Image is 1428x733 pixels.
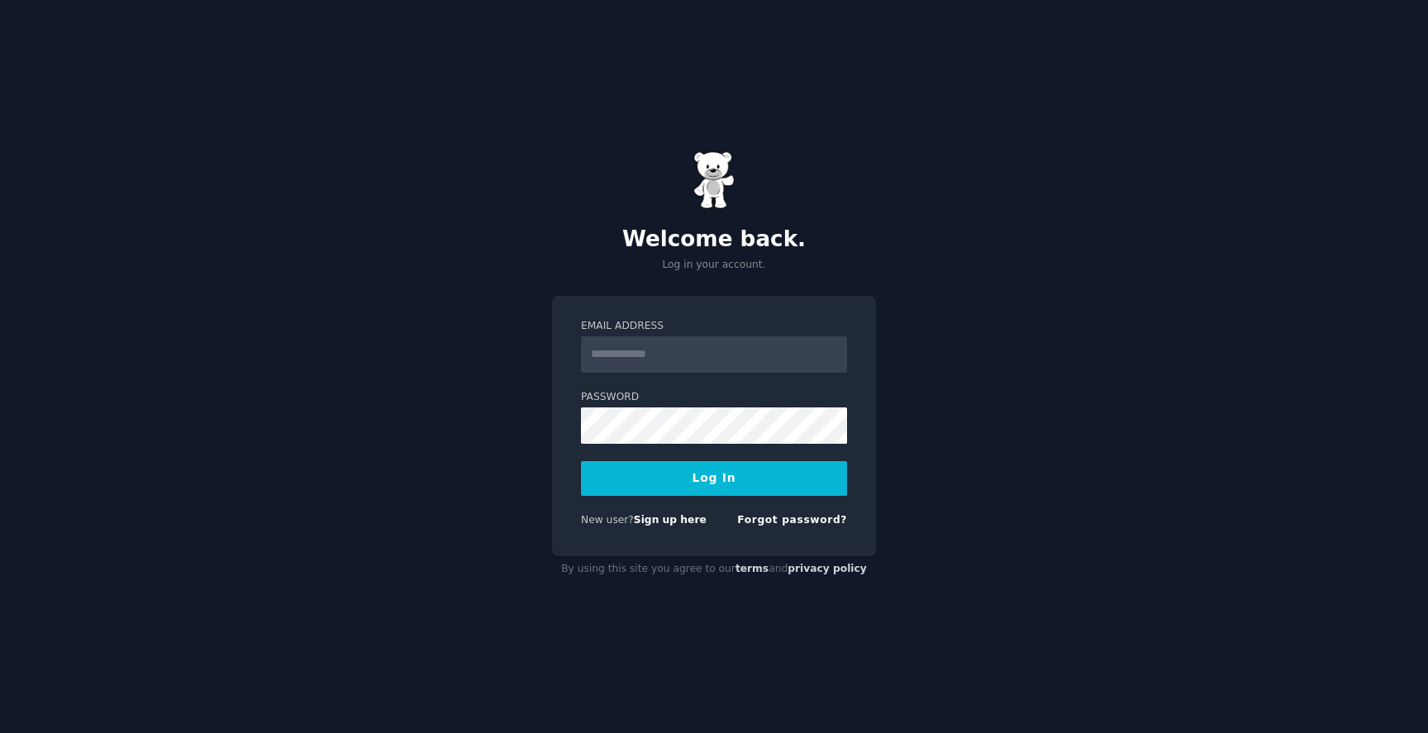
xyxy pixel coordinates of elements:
a: Forgot password? [737,514,847,526]
p: Log in your account. [552,258,876,273]
div: By using this site you agree to our and [552,556,876,583]
a: terms [735,563,769,574]
span: New user? [581,514,634,526]
button: Log In [581,461,847,496]
label: Password [581,390,847,405]
a: Sign up here [634,514,707,526]
h2: Welcome back. [552,226,876,253]
a: privacy policy [788,563,867,574]
img: Gummy Bear [693,151,735,209]
label: Email Address [581,319,847,334]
